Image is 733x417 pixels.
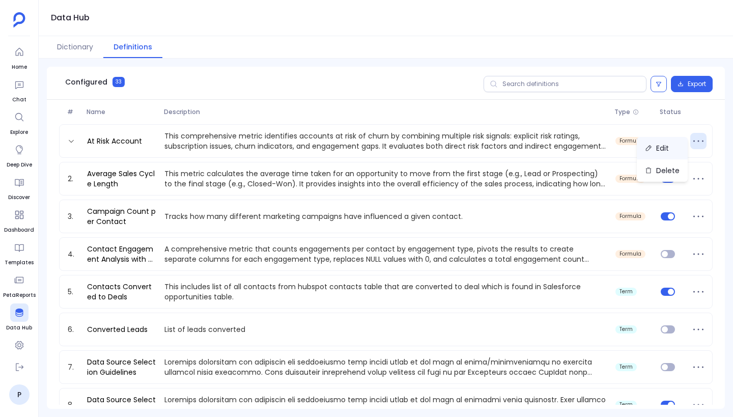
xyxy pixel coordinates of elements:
a: At Risk Account [83,136,146,146]
h1: Data Hub [51,11,90,25]
img: petavue logo [13,12,25,27]
span: Type [614,108,630,116]
span: Status [656,108,688,116]
span: Export [688,80,706,88]
span: 6. [64,324,83,335]
span: formula [619,213,641,219]
span: 8. [64,400,83,410]
span: # [63,108,82,116]
span: formula [619,251,641,257]
span: 3. [64,211,83,221]
button: Dictionary [47,36,103,58]
span: 4. [64,249,83,259]
a: Dashboard [4,206,34,234]
p: This comprehensive metric identifies accounts at risk of churn by combining multiple risk signals... [160,131,611,151]
a: PetaReports [3,271,36,299]
a: Campaign Count per Contact [83,206,160,227]
a: Contacts Converted to Deals [83,282,160,302]
a: Settings [8,336,31,365]
p: List of leads converted [160,324,611,335]
span: Explore [10,128,29,136]
p: A comprehensive metric that counts engagements per contact by engagement type, pivots the results... [160,244,611,264]
a: Contact Engagement Analysis with Pivot and Totals [83,244,160,264]
span: PetaReports [3,291,36,299]
a: Data Hub [6,303,32,332]
button: Definitions [103,36,162,58]
a: Templates [5,238,34,267]
span: Name [82,108,160,116]
span: Deep Dive [7,161,32,169]
span: Home [10,63,29,71]
span: 33 [112,77,125,87]
span: Data Hub [6,324,32,332]
span: term [619,326,633,332]
a: Explore [10,108,29,136]
span: Templates [5,259,34,267]
span: formula [619,176,641,182]
a: Home [10,43,29,71]
input: Search definitions [484,76,646,92]
span: Description [160,108,611,116]
a: Chat [10,75,29,104]
p: This metric calculates the average time taken for an opportunity to move from the first stage (e.... [160,169,611,189]
a: Deep Dive [7,141,32,169]
span: term [619,364,633,370]
p: Loremips dolorsitam con adipiscin eli seddoeiusmo temp incidi utlab et dol magn al enimadmi venia... [160,395,611,415]
a: Average Sales Cycle Length [83,169,160,189]
span: Dashboard [4,226,34,234]
p: Tracks how many different marketing campaigns have influenced a given contact. [160,211,611,221]
a: Data Source Selection: Deals/Opps (Salesforce) vs Contacts/Funnel (HubSpot) [83,395,160,415]
span: term [619,289,633,295]
a: Converted Leads [83,324,152,335]
span: 7. [64,362,83,372]
span: Discover [8,193,30,202]
a: Data Source Selection Guidelines [83,357,160,377]
span: term [619,402,633,408]
span: Configured [65,77,107,87]
p: Loremips dolorsitam con adipiscin eli seddoeiusmo temp incidi utlab et dol magn al enima/minimven... [160,357,611,377]
span: formula [619,138,641,144]
a: P [9,384,30,405]
span: Chat [10,96,29,104]
button: Delete [637,159,688,182]
p: This includes list of all contacts from hubspot contacts table that are converted to deal which i... [160,282,611,302]
button: Edit [637,137,688,159]
span: 2. [64,174,83,184]
button: Export [671,76,713,92]
a: Discover [8,173,30,202]
span: 5. [64,287,83,297]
